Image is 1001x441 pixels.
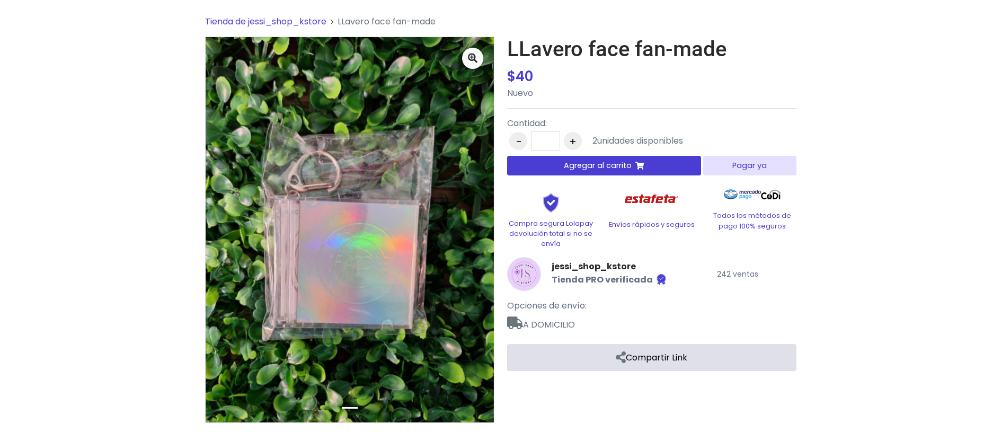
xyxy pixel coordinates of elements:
[507,218,595,249] p: Compra segura Lolapay devolución total si no se envía
[552,274,653,286] b: Tienda PRO verificada
[205,15,326,28] a: Tienda de jessi_shop_kstore
[564,160,632,171] span: Agregar al carrito
[724,184,761,205] img: Mercado Pago Logo
[564,132,582,150] button: +
[507,87,796,100] p: Nuevo
[708,210,796,231] p: Todos los métodos de pago 100% seguros
[592,135,597,147] span: 2
[338,15,436,28] span: LLavero face fan-made
[507,156,702,175] button: Agregar al carrito
[509,132,527,150] button: -
[507,312,796,331] span: A DOMICILIO
[507,117,683,130] p: Cantidad:
[608,219,696,230] p: Envíos rápidos y seguros
[507,299,587,312] span: Opciones de envío:
[507,37,796,62] h1: LLavero face fan-made
[616,184,687,214] img: Estafeta Logo
[717,269,758,279] small: 242 ventas
[507,66,796,87] div: $
[761,184,781,205] img: Codi Logo
[552,260,668,273] a: jessi_shop_kstore
[703,156,796,175] button: Pagar ya
[507,344,796,371] a: Compartir Link
[205,15,796,37] nav: breadcrumb
[507,257,541,291] img: jessi_shop_kstore
[516,67,533,86] span: 40
[525,192,578,213] img: Shield
[592,135,683,147] div: unidades disponibles
[206,37,494,422] img: medium_1717983844747.jpeg
[655,273,668,286] img: Tienda verificada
